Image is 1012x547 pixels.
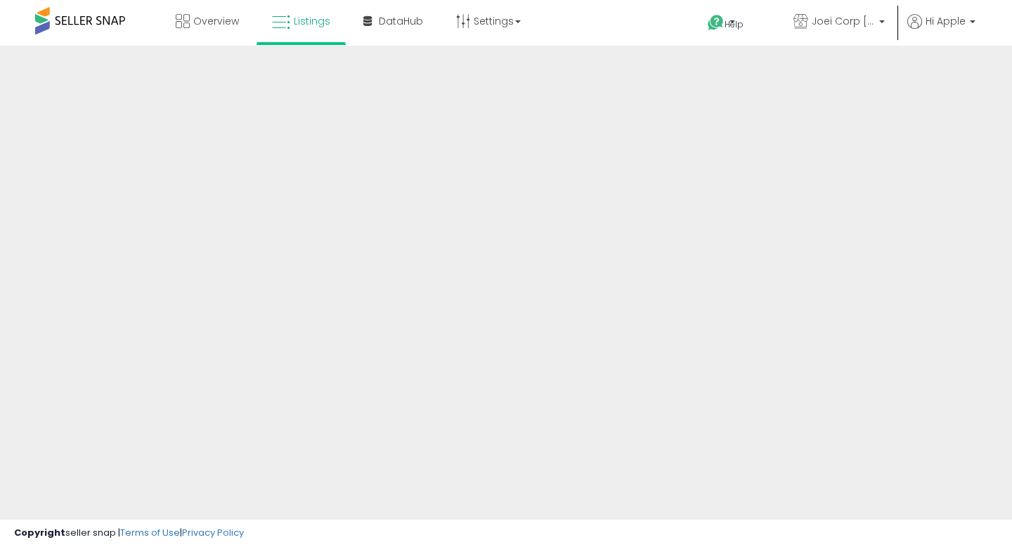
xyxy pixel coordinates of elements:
span: Help [725,18,744,30]
strong: Copyright [14,526,65,539]
span: DataHub [379,14,423,28]
span: Overview [193,14,239,28]
span: Hi Apple [926,14,966,28]
a: Privacy Policy [182,526,244,539]
a: Hi Apple [907,14,975,46]
div: seller snap | | [14,527,244,540]
span: Joei Corp [GEOGRAPHIC_DATA] [812,14,875,28]
a: Help [696,4,771,46]
i: Get Help [707,14,725,32]
a: Terms of Use [120,526,180,539]
span: Listings [294,14,330,28]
